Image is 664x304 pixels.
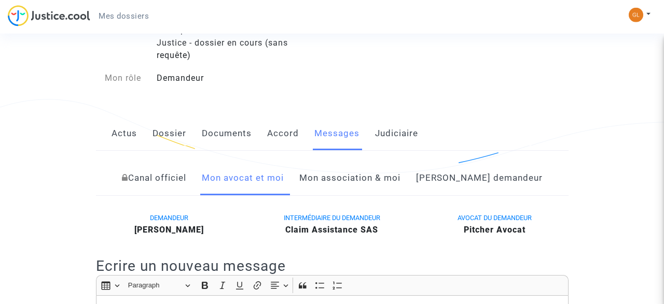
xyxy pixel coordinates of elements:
[128,279,182,292] span: Paragraph
[8,5,90,26] img: jc-logo.svg
[134,225,204,235] b: [PERSON_NAME]
[149,72,332,84] div: Demandeur
[314,117,359,151] a: Messages
[88,72,149,84] div: Mon rôle
[202,117,252,151] a: Documents
[96,275,569,295] div: Editor toolbar
[464,225,525,235] b: Pitcher Avocat
[90,8,157,24] a: Mes dossiers
[123,278,195,294] button: Paragraph
[96,257,569,275] h2: Ecrire un nouveau message
[299,161,400,195] a: Mon association & moi
[629,8,643,22] img: e0825c90cd9aaef3ca98009dc5503ccd
[284,214,380,222] span: INTERMÉDIAIRE DU DEMANDEUR
[112,117,137,151] a: Actus
[150,214,188,222] span: DEMANDEUR
[153,117,186,151] a: Dossier
[285,225,378,235] b: Claim Assistance SAS
[416,161,543,195] a: [PERSON_NAME] demandeur
[375,117,418,151] a: Judiciaire
[88,12,149,62] div: Catégorie
[122,161,186,195] a: Canal officiel
[202,161,284,195] a: Mon avocat et moi
[267,117,299,151] a: Accord
[458,214,532,222] span: AVOCAT DU DEMANDEUR
[149,12,332,62] div: Mise en cause de la responsabilité de l'Etat pour lenteur excessive de la Justice - dossier en co...
[99,11,149,21] span: Mes dossiers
